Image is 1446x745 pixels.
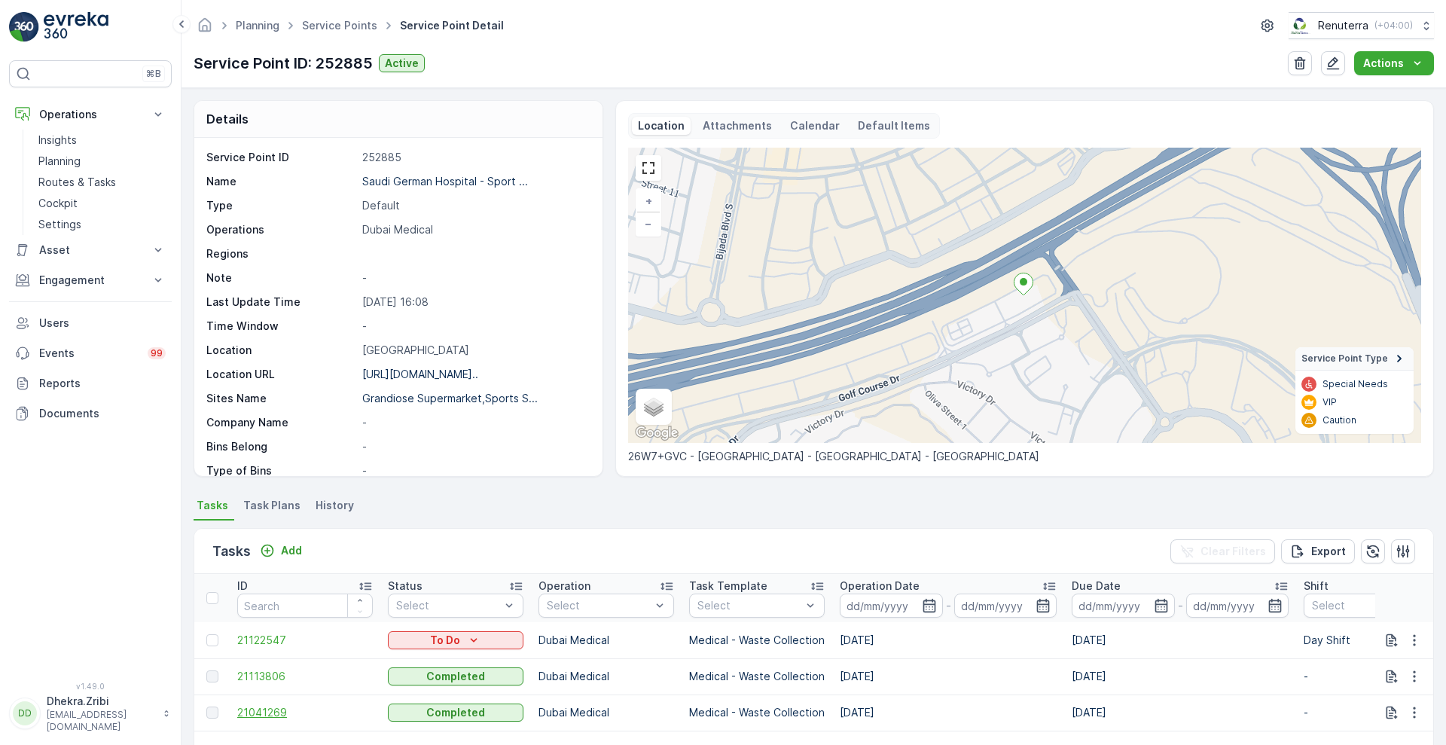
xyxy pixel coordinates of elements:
[426,669,485,684] p: Completed
[388,667,523,685] button: Completed
[206,367,356,382] p: Location URL
[194,52,373,75] p: Service Point ID: 252885
[531,622,682,658] td: Dubai Medical
[531,658,682,695] td: Dubai Medical
[197,498,228,513] span: Tasks
[9,682,172,691] span: v 1.49.0
[682,658,832,695] td: Medical - Waste Collection
[39,346,139,361] p: Events
[237,594,373,618] input: Search
[362,415,587,430] p: -
[1312,598,1416,613] p: Select
[645,217,652,230] span: −
[1281,539,1355,563] button: Export
[362,392,538,405] p: Grandiose Supermarket,Sports S...
[206,634,218,646] div: Toggle Row Selected
[1072,579,1121,594] p: Due Date
[632,423,682,443] a: Open this area in Google Maps (opens a new window)
[237,705,373,720] span: 21041269
[637,390,670,423] a: Layers
[689,579,767,594] p: Task Template
[206,150,356,165] p: Service Point ID
[39,107,142,122] p: Operations
[206,198,356,213] p: Type
[237,579,248,594] p: ID
[1200,544,1266,559] p: Clear Filters
[206,110,249,128] p: Details
[430,633,460,648] p: To Do
[39,406,166,421] p: Documents
[1322,378,1388,390] p: Special Needs
[362,368,478,380] p: [URL][DOMAIN_NAME]..
[38,196,78,211] p: Cockpit
[1354,51,1434,75] button: Actions
[13,701,37,725] div: DD
[396,598,500,613] p: Select
[302,19,377,32] a: Service Points
[146,68,161,80] p: ⌘B
[237,669,373,684] a: 21113806
[1322,414,1356,426] p: Caution
[362,198,587,213] p: Default
[9,99,172,130] button: Operations
[637,190,660,212] a: Zoom In
[1072,594,1175,618] input: dd/mm/yyyy
[9,265,172,295] button: Engagement
[1064,695,1296,731] td: [DATE]
[682,622,832,658] td: Medical - Waste Collection
[39,273,142,288] p: Engagement
[1178,597,1183,615] p: -
[362,270,587,285] p: -
[206,439,356,454] p: Bins Belong
[316,498,354,513] span: History
[385,56,419,71] p: Active
[237,633,373,648] span: 21122547
[9,12,39,42] img: logo
[206,463,356,478] p: Type of Bins
[840,594,943,618] input: dd/mm/yyyy
[1322,396,1337,408] p: VIP
[388,704,523,722] button: Completed
[362,150,587,165] p: 252885
[832,658,1064,695] td: [DATE]
[243,498,300,513] span: Task Plans
[1186,594,1289,618] input: dd/mm/yyyy
[38,154,81,169] p: Planning
[206,222,356,237] p: Operations
[38,217,81,232] p: Settings
[32,214,172,235] a: Settings
[1064,658,1296,695] td: [DATE]
[206,707,218,719] div: Toggle Row Selected
[39,243,142,258] p: Asset
[362,295,587,310] p: [DATE] 16:08
[426,705,485,720] p: Completed
[1311,544,1346,559] p: Export
[206,270,356,285] p: Note
[790,118,840,133] p: Calendar
[858,118,930,133] p: Default Items
[682,695,832,731] td: Medical - Waste Collection
[1170,539,1275,563] button: Clear Filters
[362,319,587,334] p: -
[638,118,685,133] p: Location
[531,695,682,731] td: Dubai Medical
[703,118,772,133] p: Attachments
[206,319,356,334] p: Time Window
[38,175,116,190] p: Routes & Tasks
[47,709,155,733] p: [EMAIL_ADDRESS][DOMAIN_NAME]
[254,542,308,560] button: Add
[206,246,356,261] p: Regions
[1289,17,1312,34] img: Screenshot_2024-07-26_at_13.33.01.png
[637,157,660,179] a: View Fullscreen
[697,598,801,613] p: Select
[236,19,279,32] a: Planning
[645,194,652,207] span: +
[281,543,302,558] p: Add
[632,423,682,443] img: Google
[9,235,172,265] button: Asset
[637,212,660,235] a: Zoom Out
[362,222,587,237] p: Dubai Medical
[547,598,651,613] p: Select
[388,579,423,594] p: Status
